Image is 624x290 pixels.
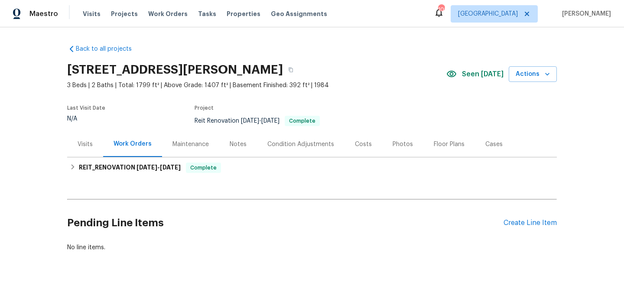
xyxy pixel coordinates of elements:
div: No line items. [67,243,557,252]
span: Projects [111,10,138,18]
div: Condition Adjustments [267,140,334,149]
span: Complete [187,163,220,172]
div: Work Orders [114,140,152,148]
span: [DATE] [160,164,181,170]
span: Complete [286,118,319,124]
span: [DATE] [136,164,157,170]
span: Project [195,105,214,111]
h6: REIT_RENOVATION [79,163,181,173]
button: Copy Address [283,62,299,78]
div: Visits [78,140,93,149]
span: - [241,118,279,124]
span: Visits [83,10,101,18]
span: Geo Assignments [271,10,327,18]
span: Seen [DATE] [462,70,504,78]
div: Costs [355,140,372,149]
div: Create Line Item [504,219,557,227]
div: Photos [393,140,413,149]
button: Actions [509,66,557,82]
div: Maintenance [172,140,209,149]
div: 108 [438,5,444,14]
span: Work Orders [148,10,188,18]
span: [GEOGRAPHIC_DATA] [458,10,518,18]
span: Tasks [198,11,216,17]
span: Last Visit Date [67,105,105,111]
div: Notes [230,140,247,149]
span: [DATE] [261,118,279,124]
div: Floor Plans [434,140,465,149]
span: Actions [516,69,550,80]
div: REIT_RENOVATION [DATE]-[DATE]Complete [67,157,557,178]
span: Properties [227,10,260,18]
span: 3 Beds | 2 Baths | Total: 1799 ft² | Above Grade: 1407 ft² | Basement Finished: 392 ft² | 1984 [67,81,446,90]
span: Maestro [29,10,58,18]
span: [PERSON_NAME] [559,10,611,18]
a: Back to all projects [67,45,150,53]
div: Cases [485,140,503,149]
span: Reit Renovation [195,118,320,124]
h2: Pending Line Items [67,203,504,243]
h2: [STREET_ADDRESS][PERSON_NAME] [67,65,283,74]
span: - [136,164,181,170]
span: [DATE] [241,118,259,124]
div: N/A [67,116,105,122]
